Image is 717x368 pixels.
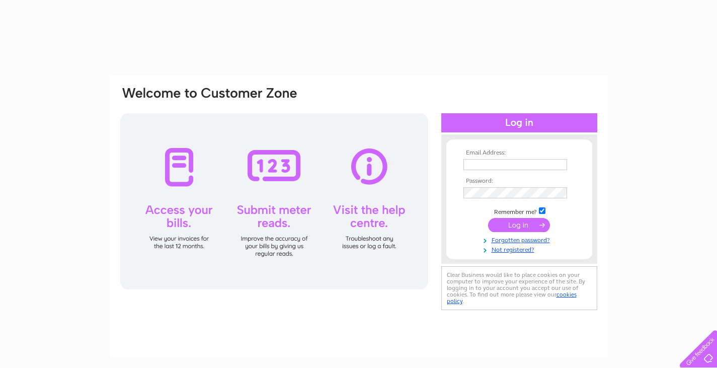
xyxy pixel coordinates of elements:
th: Email Address: [461,150,578,157]
div: Clear Business would like to place cookies on your computer to improve your experience of the sit... [441,266,597,310]
th: Password: [461,178,578,185]
a: cookies policy [447,291,577,305]
a: Not registered? [463,244,578,254]
input: Submit [488,218,550,232]
a: Forgotten password? [463,235,578,244]
td: Remember me? [461,206,578,216]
